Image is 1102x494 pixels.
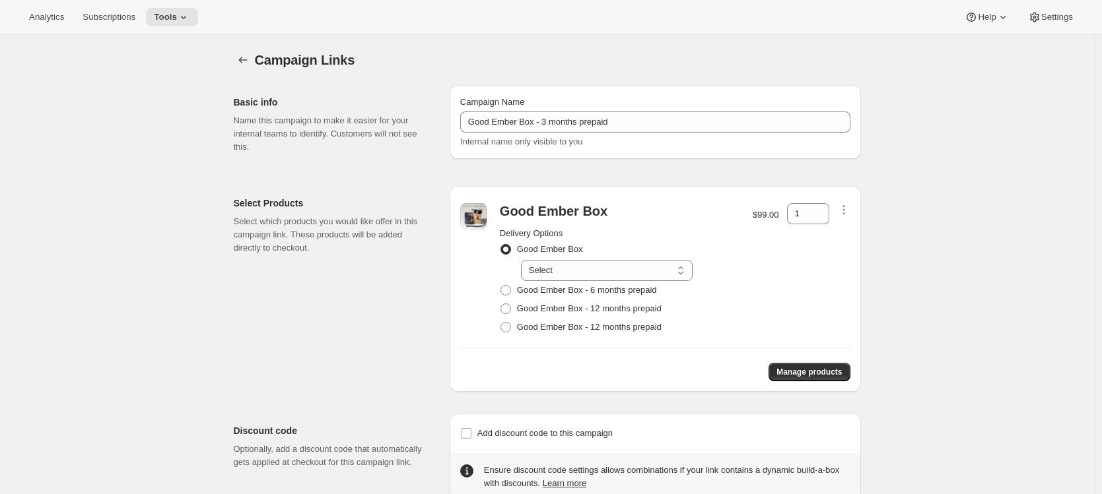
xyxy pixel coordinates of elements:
a: Learn more [543,478,586,488]
div: Ensure discount code settings allows combinations if your link contains a dynamic build-a-box wit... [484,464,850,490]
h2: Delivery Options [500,227,740,240]
span: Add discount code to this campaign [477,428,613,438]
span: Campaign Name [460,97,525,107]
span: Campaign Links [255,53,355,67]
span: Settings [1041,12,1073,22]
button: Help [957,8,1017,26]
p: Name this campaign to make it easier for your internal teams to identify. Customers will not see ... [234,114,429,154]
h2: Basic info [234,96,429,109]
p: Select which products you would like offer in this campaign link. These products will be added di... [234,215,429,255]
span: Analytics [29,12,64,22]
p: $99.00 [753,208,779,222]
h2: Discount code [234,424,429,437]
div: Good Ember Box [500,203,607,219]
span: Help [978,12,996,22]
span: Good Ember Box - 12 months prepaid [517,303,662,313]
span: Good Ember Box [517,244,583,254]
span: Subscriptions [83,12,135,22]
button: Settings [1020,8,1081,26]
input: Example: Seasonal campaign [460,111,850,133]
img: Default Title [460,203,487,230]
span: Good Ember Box - 6 months prepaid [517,285,657,295]
span: Manage products [776,367,842,377]
button: Analytics [21,8,72,26]
p: Optionally, add a discount code that automatically gets applied at checkout for this campaign link. [234,443,429,469]
span: Tools [154,12,177,22]
span: Good Ember Box - 12 months prepaid [517,322,662,332]
button: Manage products [769,363,850,381]
span: Internal name only visible to you [460,137,583,146]
button: Subscriptions [75,8,143,26]
button: Tools [146,8,198,26]
h2: Select Products [234,197,429,210]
